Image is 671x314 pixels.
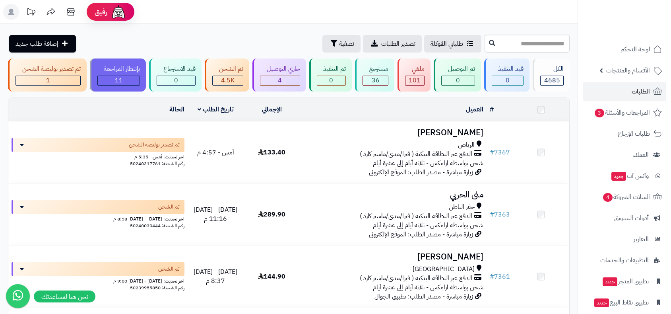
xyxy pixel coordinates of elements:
[262,105,282,114] a: الإجمالي
[602,276,649,287] span: تطبيق المتجر
[303,190,483,199] h3: منى الحربي
[449,203,475,212] span: حفر الباطن
[483,59,531,92] a: قيد التنفيذ 0
[611,172,626,181] span: جديد
[158,265,180,273] span: تم الشحن
[278,76,282,85] span: 4
[258,148,285,157] span: 133.40
[594,107,650,118] span: المراجعات والأسئلة
[583,103,666,122] a: المراجعات والأسئلة3
[339,39,354,49] span: تصفية
[583,230,666,249] a: التقارير
[194,205,237,224] span: [DATE] - [DATE] 11:16 م
[618,128,650,139] span: طلبات الإرجاع
[317,64,346,74] div: تم التنفيذ
[197,148,234,157] span: أمس - 4:57 م
[373,283,483,292] span: شحن بواسطة ارامكس - ثلاثة أيام إلى عشرة أيام
[157,76,195,85] div: 0
[111,4,126,20] img: ai-face.png
[409,76,421,85] span: 101
[158,203,180,211] span: تم الشحن
[458,140,475,150] span: الرياض
[594,298,609,307] span: جديد
[506,76,510,85] span: 0
[213,76,243,85] div: 4531
[369,168,473,177] span: زيارة مباشرة - مصدر الطلب: الموقع الإلكتروني
[621,44,650,55] span: لوحة التحكم
[98,76,140,85] div: 11
[490,148,510,157] a: #7367
[360,274,472,283] span: الدفع عبر البطاقة البنكية ( فيزا/مدى/ماستر كارد )
[212,64,243,74] div: تم الشحن
[583,293,666,312] a: تطبيق نقاط البيعجديد
[329,76,333,85] span: 0
[602,191,650,203] span: السلات المتروكة
[221,76,235,85] span: 4.5K
[606,65,650,76] span: الأقسام والمنتجات
[130,222,184,229] span: رقم الشحنة: 50240030444
[308,59,354,92] a: تم التنفيذ 0
[353,59,396,92] a: مسترجع 36
[413,265,475,274] span: [GEOGRAPHIC_DATA]
[405,64,425,74] div: ملغي
[97,64,140,74] div: بإنتظار المراجعة
[490,210,510,219] a: #7363
[583,251,666,270] a: التطبيقات والخدمات
[490,210,494,219] span: #
[593,297,649,308] span: تطبيق نقاط البيع
[583,145,666,164] a: العملاء
[9,35,76,53] a: إضافة طلب جديد
[6,59,88,92] a: تم تصدير بوليصة الشحن 1
[424,35,481,53] a: طلباتي المُوكلة
[363,76,388,85] div: 36
[46,76,50,85] span: 1
[490,148,494,157] span: #
[360,150,472,159] span: الدفع عبر البطاقة البنكية ( فيزا/مدى/ماستر كارد )
[16,76,80,85] div: 1
[260,64,300,74] div: جاري التوصيل
[492,76,524,85] div: 0
[603,193,613,202] span: 4
[442,76,475,85] div: 0
[381,39,415,49] span: تصدير الطلبات
[88,59,148,92] a: بإنتظار المراجعة 11
[583,124,666,143] a: طلبات الإرجاع
[466,105,483,114] a: العميل
[583,187,666,207] a: السلات المتروكة4
[258,210,285,219] span: 289.90
[147,59,203,92] a: قيد الاسترجاع 0
[633,149,649,160] span: العملاء
[583,82,666,101] a: الطلبات
[432,59,483,92] a: تم التوصيل 0
[441,64,475,74] div: تم التوصيل
[21,4,41,22] a: تحديثات المنصة
[540,64,564,74] div: الكل
[260,76,300,85] div: 4
[129,141,180,149] span: تم تصدير بوليصة الشحن
[95,7,107,17] span: رفيق
[632,86,650,97] span: الطلبات
[12,276,184,285] div: اخر تحديث: [DATE] - [DATE] 9:00 م
[130,284,184,291] span: رقم الشحنة: 50239955850
[531,59,571,92] a: الكل4685
[490,272,494,281] span: #
[600,255,649,266] span: التطبيقات والخدمات
[12,152,184,160] div: اخر تحديث: أمس - 5:35 م
[322,35,361,53] button: تصفية
[617,22,663,39] img: logo-2.png
[115,76,123,85] span: 11
[396,59,432,92] a: ملغي 101
[373,220,483,230] span: شحن بواسطة ارامكس - ثلاثة أيام إلى عشرة أيام
[369,230,473,239] span: زيارة مباشرة - مصدر الطلب: الموقع الإلكتروني
[373,158,483,168] span: شحن بواسطة ارامكس - ثلاثة أيام إلى عشرة أيام
[490,272,510,281] a: #7361
[614,213,649,224] span: أدوات التسويق
[583,209,666,228] a: أدوات التسويق
[258,272,285,281] span: 144.90
[544,76,560,85] span: 4685
[303,128,483,137] h3: [PERSON_NAME]
[634,234,649,245] span: التقارير
[194,267,237,286] span: [DATE] - [DATE] 8:37 م
[12,214,184,222] div: اخر تحديث: [DATE] - [DATE] 8:58 م
[317,76,346,85] div: 0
